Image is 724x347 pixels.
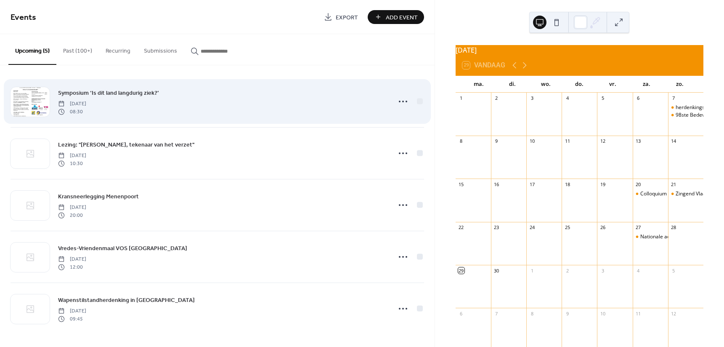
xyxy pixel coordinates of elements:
[58,88,159,98] a: Symposium ‘Is dit land langdurig ziek?’
[599,224,606,231] div: 26
[58,100,86,108] span: [DATE]
[58,140,194,149] a: Lezing: "[PERSON_NAME], tekenaar van het verzet"
[564,181,570,187] div: 18
[58,307,86,315] span: [DATE]
[11,9,36,26] span: Events
[596,76,630,93] div: vr.
[668,104,703,111] div: herdenkingsplechtigheid voor de slachtoffers van de wereldoorlogen
[458,310,464,317] div: 6
[58,263,86,271] span: 12:00
[599,138,606,144] div: 12
[462,76,496,93] div: ma.
[671,95,677,101] div: 7
[137,34,184,64] button: Submissions
[663,76,697,93] div: zo.
[633,190,668,198] div: Colloquium belicht priester-dichter Cyriel Verschaeve en zijn invloed op tijdgenoten
[635,310,642,317] div: 11
[496,76,529,93] div: di.
[529,224,535,231] div: 24
[99,34,137,64] button: Recurring
[58,192,139,201] span: Kransneerlegging Menenpoort
[56,34,99,64] button: Past (100+)
[458,138,464,144] div: 8
[8,34,56,65] button: Upcoming (5)
[456,45,703,55] div: [DATE]
[635,138,642,144] div: 13
[564,95,570,101] div: 4
[58,89,159,98] span: Symposium ‘Is dit land langdurig ziek?’
[529,267,535,274] div: 1
[529,95,535,101] div: 3
[336,13,358,22] span: Export
[368,10,424,24] button: Add Event
[671,138,677,144] div: 14
[635,267,642,274] div: 4
[58,141,194,149] span: Lezing: "[PERSON_NAME], tekenaar van het verzet"
[58,211,86,219] span: 20:00
[635,95,642,101] div: 6
[630,76,663,93] div: za.
[529,138,535,144] div: 10
[386,13,418,22] span: Add Event
[493,95,500,101] div: 2
[599,181,606,187] div: 19
[458,267,464,274] div: 29
[671,310,677,317] div: 12
[564,267,570,274] div: 2
[671,181,677,187] div: 21
[58,152,86,160] span: [DATE]
[529,310,535,317] div: 8
[493,224,500,231] div: 23
[58,243,187,253] a: Vredes-Vriendenmaal VOS [GEOGRAPHIC_DATA]
[529,181,535,187] div: 17
[458,224,464,231] div: 22
[58,295,195,305] a: Wapenstilstandherdenking in [GEOGRAPHIC_DATA]
[599,310,606,317] div: 10
[635,181,642,187] div: 20
[676,190,723,198] div: Zingend Vlaanderen
[671,224,677,231] div: 28
[599,95,606,101] div: 5
[564,310,570,317] div: 9
[58,315,86,323] span: 09:45
[562,76,596,93] div: do.
[635,224,642,231] div: 27
[58,108,86,115] span: 08:30
[58,244,187,253] span: Vredes-Vriendenmaal VOS [GEOGRAPHIC_DATA]
[458,95,464,101] div: 1
[493,267,500,274] div: 30
[529,76,563,93] div: wo.
[58,192,139,201] a: Kransneerlegging Menenpoort
[58,160,86,167] span: 10:30
[58,256,86,263] span: [DATE]
[671,267,677,274] div: 5
[318,10,364,24] a: Export
[668,190,703,198] div: Zingend Vlaanderen
[564,138,570,144] div: 11
[458,181,464,187] div: 15
[493,181,500,187] div: 16
[58,204,86,211] span: [DATE]
[58,296,195,305] span: Wapenstilstandherdenking in [GEOGRAPHIC_DATA]
[564,224,570,231] div: 25
[493,310,500,317] div: 7
[633,233,668,240] div: Nationale actie tegen kernwapens in Kleine-Brogel
[599,267,606,274] div: 3
[493,138,500,144] div: 9
[668,112,703,119] div: 98ste Bedevaart naar de Graven aan de IJzer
